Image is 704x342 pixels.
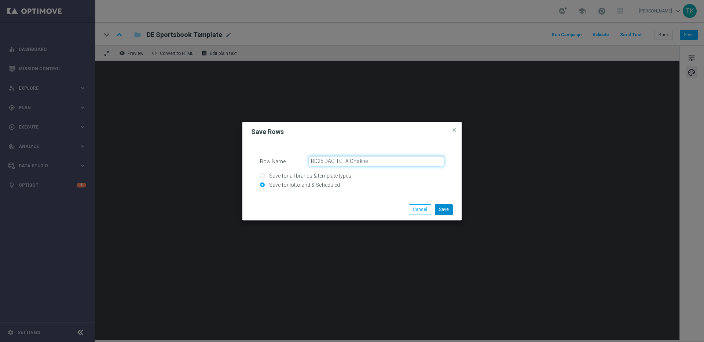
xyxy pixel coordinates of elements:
[435,204,453,215] button: Save
[267,172,351,179] label: Save for all brands & template types
[451,127,457,133] span: close
[251,127,284,136] h2: Save Rows
[254,156,303,165] label: Row Name
[409,204,431,215] button: Cancel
